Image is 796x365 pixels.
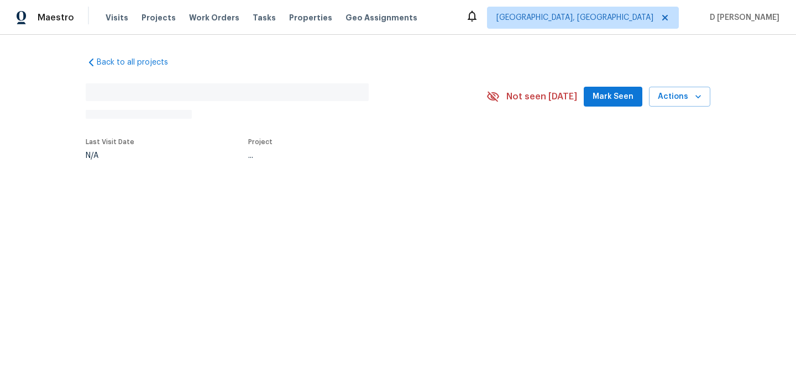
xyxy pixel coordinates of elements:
span: Actions [658,90,701,104]
span: Maestro [38,12,74,23]
div: N/A [86,152,134,160]
span: Last Visit Date [86,139,134,145]
span: Projects [142,12,176,23]
span: Visits [106,12,128,23]
a: Back to all projects [86,57,192,68]
span: D [PERSON_NAME] [705,12,779,23]
button: Mark Seen [584,87,642,107]
span: Mark Seen [593,90,633,104]
span: Not seen [DATE] [506,91,577,102]
span: Project [248,139,273,145]
span: [GEOGRAPHIC_DATA], [GEOGRAPHIC_DATA] [496,12,653,23]
span: Tasks [253,14,276,22]
span: Work Orders [189,12,239,23]
span: Properties [289,12,332,23]
span: Geo Assignments [345,12,417,23]
button: Actions [649,87,710,107]
div: ... [248,152,460,160]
